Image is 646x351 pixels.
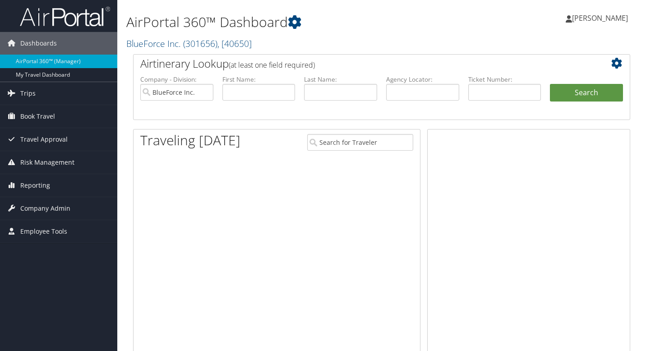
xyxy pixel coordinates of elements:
[20,174,50,197] span: Reporting
[20,128,68,151] span: Travel Approval
[572,13,628,23] span: [PERSON_NAME]
[126,13,467,32] h1: AirPortal 360™ Dashboard
[468,75,541,84] label: Ticket Number:
[222,75,295,84] label: First Name:
[20,82,36,105] span: Trips
[20,105,55,128] span: Book Travel
[229,60,315,70] span: (at least one field required)
[20,6,110,27] img: airportal-logo.png
[550,84,623,102] button: Search
[20,197,70,220] span: Company Admin
[140,131,240,150] h1: Traveling [DATE]
[20,32,57,55] span: Dashboards
[140,56,581,71] h2: Airtinerary Lookup
[386,75,459,84] label: Agency Locator:
[566,5,637,32] a: [PERSON_NAME]
[307,134,413,151] input: Search for Traveler
[304,75,377,84] label: Last Name:
[183,37,217,50] span: ( 301656 )
[140,75,213,84] label: Company - Division:
[126,37,252,50] a: BlueForce Inc.
[20,151,74,174] span: Risk Management
[20,220,67,243] span: Employee Tools
[217,37,252,50] span: , [ 40650 ]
